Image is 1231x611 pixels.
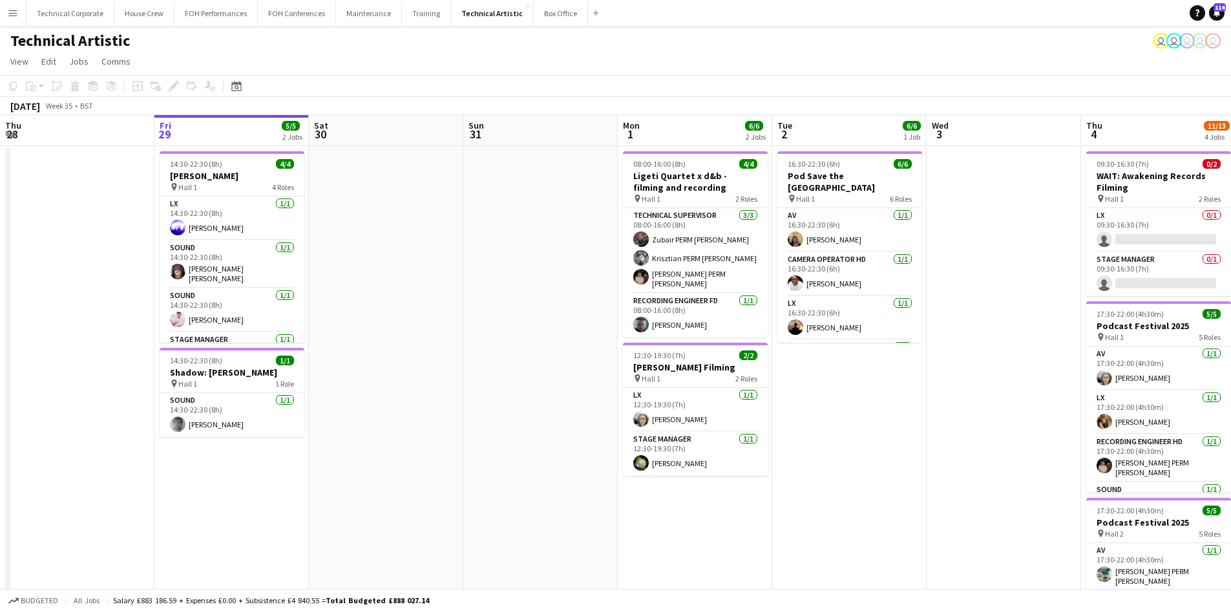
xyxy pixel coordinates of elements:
[26,1,114,26] button: Technical Corporate
[777,170,922,193] h3: Pod Save the [GEOGRAPHIC_DATA]
[777,151,922,343] app-job-card: 16:30-22:30 (6h)6/6Pod Save the [GEOGRAPHIC_DATA] Hall 16 RolesAV1/116:30-22:30 (6h)[PERSON_NAME]...
[1209,5,1225,21] a: 114
[6,594,60,608] button: Budgeted
[1086,151,1231,296] app-job-card: 09:30-16:30 (7h)0/2WAIT: Awakening Records Filming Hall 12 RolesLX0/109:30-16:30 (7h) Stage Manag...
[777,252,922,296] app-card-role: Camera Operator HD1/116:30-22:30 (6h)[PERSON_NAME]
[1086,543,1231,591] app-card-role: AV1/117:30-22:00 (4h30m)[PERSON_NAME] PERM [PERSON_NAME]
[80,101,93,111] div: BST
[777,340,922,388] app-card-role: Recording Engineer HD1/1
[903,121,921,131] span: 6/6
[623,361,768,373] h3: [PERSON_NAME] Filming
[1086,208,1231,252] app-card-role: LX0/109:30-16:30 (7h)
[775,127,792,142] span: 2
[96,53,136,70] a: Comms
[1086,517,1231,528] h3: Podcast Festival 2025
[3,127,21,142] span: 28
[623,151,768,338] app-job-card: 08:00-16:00 (8h)4/4Ligeti Quartet x d&b - filming and recording Hall 12 RolesTechnical Supervisor...
[894,159,912,169] span: 6/6
[10,100,40,113] div: [DATE]
[69,56,89,67] span: Jobs
[276,356,294,365] span: 1/1
[735,194,757,204] span: 2 Roles
[534,1,588,26] button: Box Office
[1204,121,1230,131] span: 11/13
[312,127,328,142] span: 30
[5,120,21,131] span: Thu
[796,194,815,204] span: Hall 1
[1205,33,1221,48] app-user-avatar: Liveforce Admin
[158,127,171,142] span: 29
[1199,529,1221,539] span: 5 Roles
[1199,332,1221,342] span: 5 Roles
[623,170,768,193] h3: Ligeti Quartet x d&b - filming and recording
[1105,529,1124,539] span: Hall 2
[178,182,197,192] span: Hall 1
[160,348,304,437] app-job-card: 14:30-22:30 (8h)1/1Shadow: [PERSON_NAME] Hall 11 RoleSound1/114:30-22:30 (8h)[PERSON_NAME]
[777,120,792,131] span: Tue
[282,132,302,142] div: 2 Jobs
[174,1,258,26] button: FOH Performances
[1086,482,1231,526] app-card-role: Sound1/1
[451,1,534,26] button: Technical Artistic
[275,379,294,389] span: 1 Role
[467,127,484,142] span: 31
[1086,252,1231,296] app-card-role: Stage Manager0/109:30-16:30 (7h)
[1192,33,1208,48] app-user-avatar: Liveforce Admin
[623,343,768,476] app-job-card: 12:30-19:30 (7h)2/2[PERSON_NAME] Filming Hall 12 RolesLX1/112:30-19:30 (7h)[PERSON_NAME]Stage Man...
[1203,506,1221,515] span: 5/5
[1205,132,1229,142] div: 4 Jobs
[1084,127,1102,142] span: 4
[272,182,294,192] span: 4 Roles
[101,56,131,67] span: Comms
[160,197,304,241] app-card-role: LX1/114:30-22:30 (8h)[PERSON_NAME]
[402,1,451,26] button: Training
[326,595,429,605] span: Total Budgeted £888 027.14
[160,288,304,332] app-card-role: Sound1/114:30-22:30 (8h)[PERSON_NAME]
[788,159,840,169] span: 16:30-22:30 (6h)
[1086,347,1231,391] app-card-role: AV1/117:30-22:00 (4h30m)[PERSON_NAME]
[739,159,757,169] span: 4/4
[1203,159,1221,169] span: 0/2
[930,127,949,142] span: 3
[1086,120,1102,131] span: Thu
[623,432,768,476] app-card-role: Stage Manager1/112:30-19:30 (7h)[PERSON_NAME]
[71,595,102,605] span: All jobs
[1086,301,1231,493] app-job-card: 17:30-22:00 (4h30m)5/5Podcast Festival 2025 Hall 15 RolesAV1/117:30-22:00 (4h30m)[PERSON_NAME]LX1...
[623,294,768,338] app-card-role: Recording Engineer FD1/108:00-16:00 (8h)[PERSON_NAME]
[1179,33,1195,48] app-user-avatar: Liveforce Admin
[1086,434,1231,482] app-card-role: Recording Engineer HD1/117:30-22:00 (4h30m)[PERSON_NAME] PERM [PERSON_NAME]
[932,120,949,131] span: Wed
[621,127,640,142] span: 1
[1153,33,1169,48] app-user-avatar: Liveforce Admin
[170,356,222,365] span: 14:30-22:30 (8h)
[633,350,686,360] span: 12:30-19:30 (7h)
[1086,170,1231,193] h3: WAIT: Awakening Records Filming
[1199,194,1221,204] span: 2 Roles
[777,208,922,252] app-card-role: AV1/116:30-22:30 (6h)[PERSON_NAME]
[1166,33,1182,48] app-user-avatar: Abby Hubbard
[10,56,28,67] span: View
[642,374,660,383] span: Hall 1
[170,159,222,169] span: 14:30-22:30 (8h)
[258,1,336,26] button: FOH Conferences
[336,1,402,26] button: Maintenance
[623,388,768,432] app-card-role: LX1/112:30-19:30 (7h)[PERSON_NAME]
[276,159,294,169] span: 4/4
[623,120,640,131] span: Mon
[5,53,34,70] a: View
[1105,194,1124,204] span: Hall 1
[1203,309,1221,319] span: 5/5
[160,367,304,378] h3: Shadow: [PERSON_NAME]
[746,132,766,142] div: 2 Jobs
[113,595,429,605] div: Salary £883 186.59 + Expenses £0.00 + Subsistence £4 840.55 =
[160,241,304,288] app-card-role: Sound1/114:30-22:30 (8h)[PERSON_NAME] [PERSON_NAME]
[1214,3,1226,12] span: 114
[633,159,686,169] span: 08:00-16:00 (8h)
[160,151,304,343] app-job-card: 14:30-22:30 (8h)4/4[PERSON_NAME] Hall 14 RolesLX1/114:30-22:30 (8h)[PERSON_NAME]Sound1/114:30-22:...
[1097,159,1149,169] span: 09:30-16:30 (7h)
